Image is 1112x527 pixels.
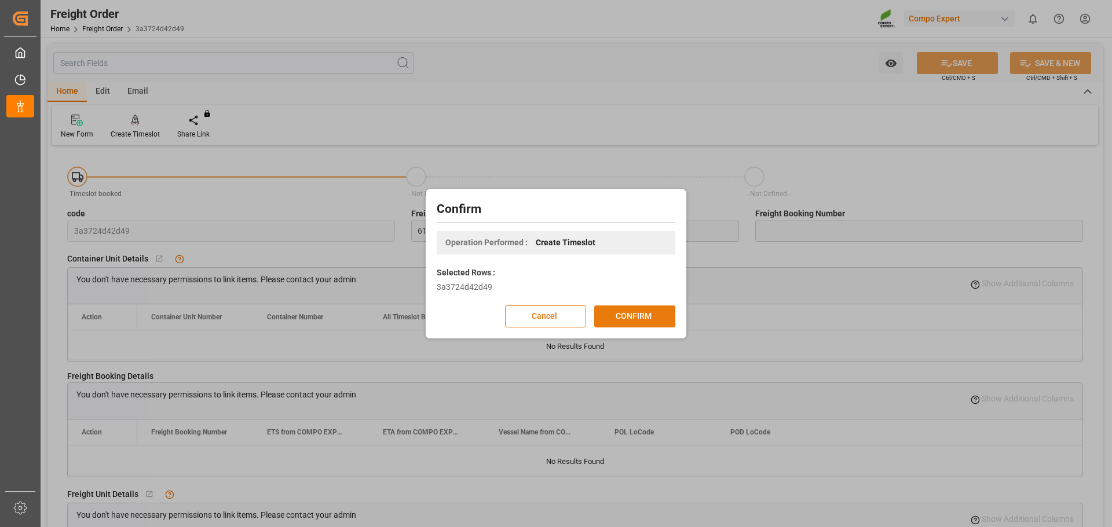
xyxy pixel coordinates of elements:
[594,305,675,327] button: CONFIRM
[536,237,595,249] span: Create Timeslot
[437,281,675,293] div: 3a3724d42d49
[505,305,586,327] button: Cancel
[445,237,528,249] span: Operation Performed :
[437,200,675,219] h2: Confirm
[437,267,495,279] label: Selected Rows :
